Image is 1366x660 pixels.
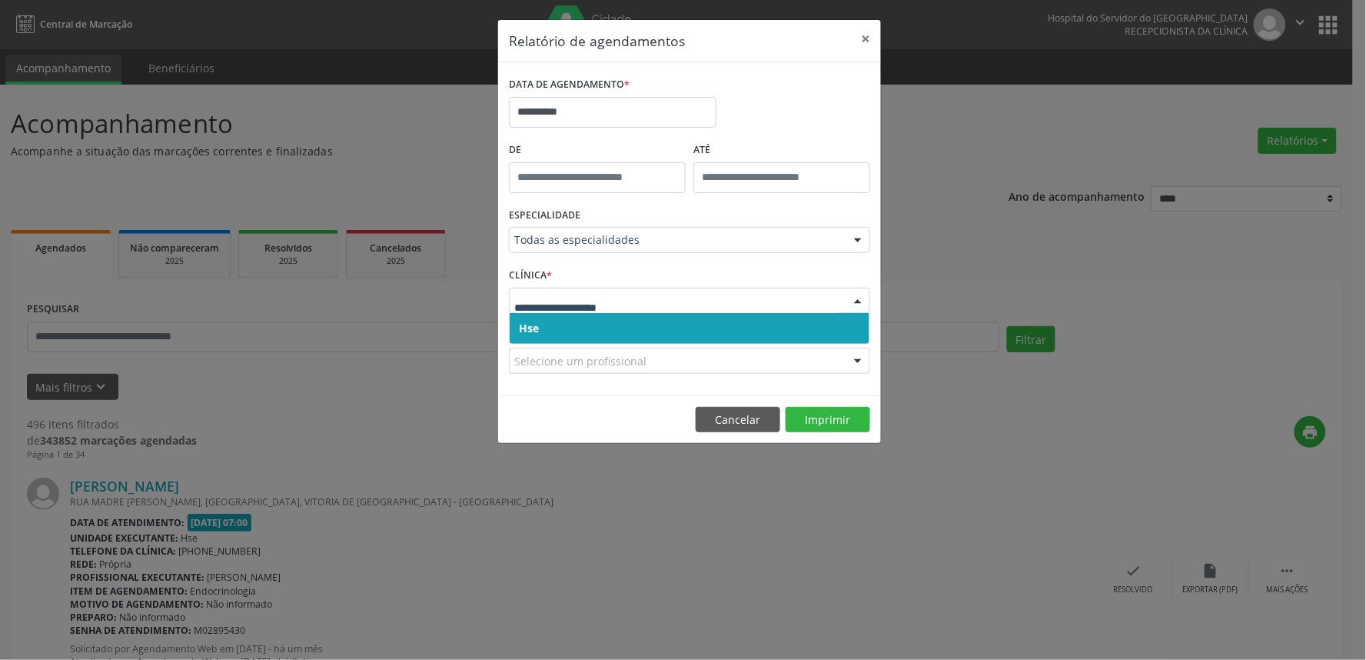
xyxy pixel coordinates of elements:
[514,232,839,248] span: Todas as especialidades
[509,204,580,228] label: ESPECIALIDADE
[850,20,881,58] button: Close
[693,138,870,162] label: ATÉ
[786,407,870,433] button: Imprimir
[509,73,630,97] label: DATA DE AGENDAMENTO
[509,31,685,51] h5: Relatório de agendamentos
[514,353,646,369] span: Selecione um profissional
[519,321,539,335] span: Hse
[509,138,686,162] label: De
[696,407,780,433] button: Cancelar
[509,264,552,288] label: CLÍNICA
